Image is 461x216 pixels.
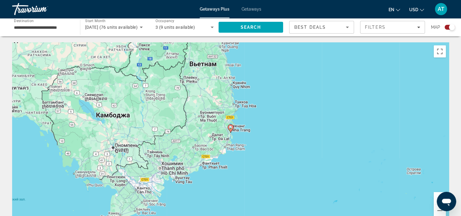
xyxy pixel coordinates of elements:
a: Getaways Plus [200,7,229,11]
a: Travorium [12,1,73,17]
a: Getaways [242,7,261,11]
input: Select destination [14,24,72,31]
button: Change currency [409,5,424,14]
button: User Menu [433,3,449,15]
span: en [389,7,394,12]
span: AT [438,6,444,12]
iframe: Кнопка запуска окна обмена сообщениями [437,192,456,211]
span: Filters [365,25,386,30]
span: Destination [14,18,34,23]
span: 3 (9 units available) [155,25,195,30]
mat-select: Sort by [294,24,349,31]
span: Occupancy [155,19,175,23]
span: USD [409,7,418,12]
span: Start Month [85,19,105,23]
button: Включить полноэкранный режим [434,45,446,57]
button: Увеличить [434,192,446,204]
span: Search [240,25,261,30]
button: Filters [360,21,425,34]
span: Map [431,23,440,31]
span: [DATE] (76 units available) [85,25,138,30]
button: Change language [389,5,400,14]
span: Best Deals [294,25,326,30]
button: Search [219,22,283,33]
